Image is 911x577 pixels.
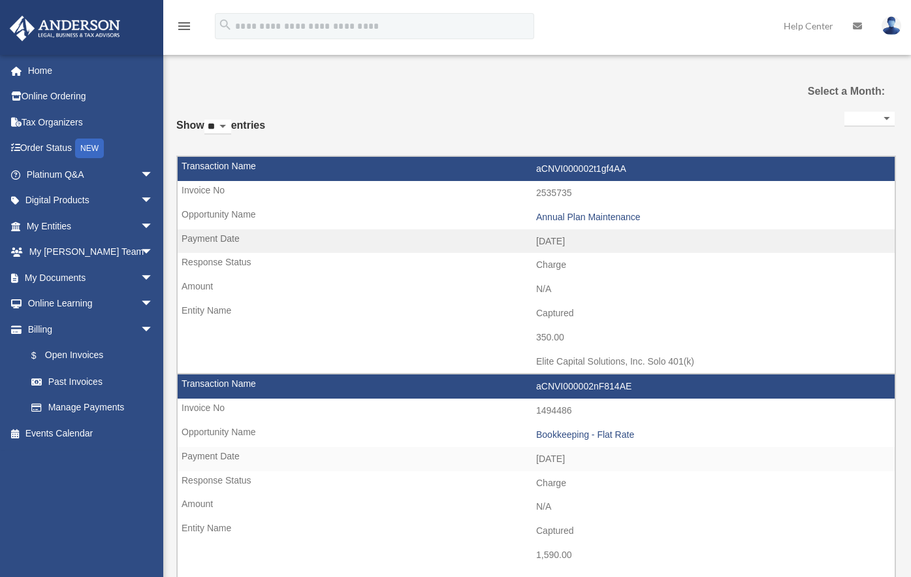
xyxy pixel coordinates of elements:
span: arrow_drop_down [140,239,167,266]
a: My Entitiesarrow_drop_down [9,213,173,239]
img: Anderson Advisors Platinum Portal [6,16,124,41]
a: My [PERSON_NAME] Teamarrow_drop_down [9,239,173,265]
span: $ [39,348,45,364]
td: N/A [178,277,895,302]
img: User Pic [882,16,901,35]
td: 1,590.00 [178,543,895,568]
label: Select a Month: [785,82,885,101]
a: Online Learningarrow_drop_down [9,291,173,317]
i: search [218,18,232,32]
td: Charge [178,471,895,496]
td: Captured [178,519,895,544]
a: $Open Invoices [18,342,173,369]
a: Platinum Q&Aarrow_drop_down [9,161,173,188]
a: Home [9,58,173,84]
td: 1494486 [178,399,895,423]
span: arrow_drop_down [140,265,167,291]
a: My Documentsarrow_drop_down [9,265,173,291]
div: Bookkeeping - Flat Rate [536,429,888,440]
a: Events Calendar [9,420,173,446]
td: N/A [178,495,895,519]
a: Digital Productsarrow_drop_down [9,188,173,214]
a: Order StatusNEW [9,135,173,162]
a: Manage Payments [18,395,173,421]
div: Annual Plan Maintenance [536,212,888,223]
span: arrow_drop_down [140,213,167,240]
select: Showentries [204,120,231,135]
td: Captured [178,301,895,326]
a: Tax Organizers [9,109,173,135]
i: menu [176,18,192,34]
span: arrow_drop_down [140,316,167,343]
td: [DATE] [178,229,895,254]
a: Online Ordering [9,84,173,110]
td: 2535735 [178,181,895,206]
span: arrow_drop_down [140,291,167,318]
td: Elite Capital Solutions, Inc. Solo 401(k) [178,350,895,374]
td: aCNVI000002nF814AE [178,374,895,399]
a: Billingarrow_drop_down [9,316,173,342]
label: Show entries [176,116,265,148]
span: arrow_drop_down [140,161,167,188]
td: 350.00 [178,325,895,350]
div: NEW [75,139,104,158]
td: Charge [178,253,895,278]
td: aCNVI000002t1gf4AA [178,157,895,182]
a: menu [176,23,192,34]
td: [DATE] [178,447,895,472]
a: Past Invoices [18,369,167,395]
span: arrow_drop_down [140,188,167,214]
